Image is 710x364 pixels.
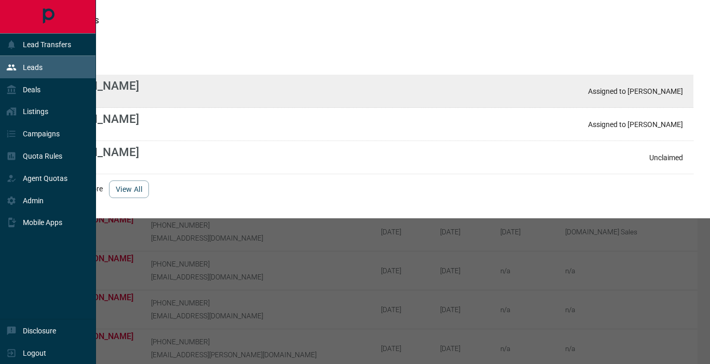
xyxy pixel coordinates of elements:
div: ...and 107 more [39,174,693,204]
h3: phone matches [39,17,693,25]
button: view all [109,180,149,198]
p: Assigned to [PERSON_NAME] [588,120,683,129]
p: Assigned to [PERSON_NAME] [588,87,683,95]
h3: id matches [39,60,693,68]
p: Unclaimed [649,153,683,162]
